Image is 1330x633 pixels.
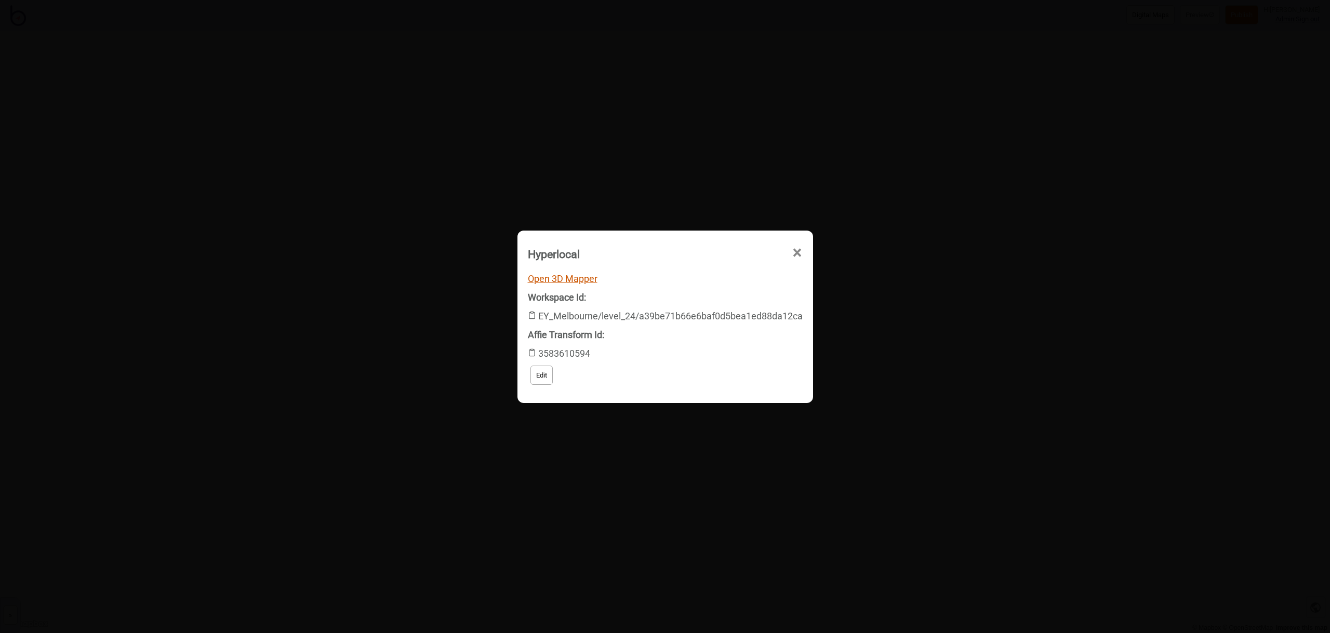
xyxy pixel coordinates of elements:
[792,236,803,270] span: ×
[528,243,580,265] div: Hyperlocal
[528,326,803,363] div: 3583610594
[528,292,586,303] strong: Workspace Id:
[528,329,604,340] strong: Affie Transform Id:
[530,366,553,385] button: Edit
[528,288,803,326] div: EY_Melbourne/level_24/a39be71b66e6baf0d5bea1ed88da12ca
[528,273,597,284] a: Open 3D Mapper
